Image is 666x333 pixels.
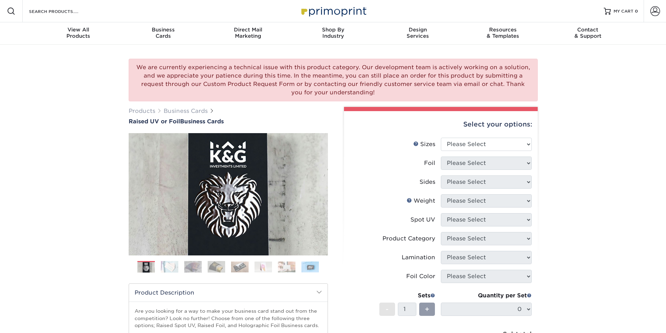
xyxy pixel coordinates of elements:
[301,261,319,272] img: Business Cards 08
[460,27,545,39] div: & Templates
[386,304,389,314] span: -
[460,27,545,33] span: Resources
[406,272,435,281] div: Foil Color
[614,8,633,14] span: MY CART
[402,253,435,262] div: Lamination
[28,7,96,15] input: SEARCH PRODUCTS.....
[206,22,291,45] a: Direct MailMarketing
[121,22,206,45] a: BusinessCards
[291,27,375,33] span: Shop By
[545,27,630,33] span: Contact
[382,234,435,243] div: Product Category
[36,22,121,45] a: View AllProducts
[413,140,435,149] div: Sizes
[137,259,155,276] img: Business Cards 01
[184,261,202,273] img: Business Cards 03
[291,27,375,39] div: Industry
[460,22,545,45] a: Resources& Templates
[545,27,630,39] div: & Support
[425,304,429,314] span: +
[164,108,208,114] a: Business Cards
[375,27,460,33] span: Design
[410,216,435,224] div: Spot UV
[206,27,291,33] span: Direct Mail
[208,261,225,273] img: Business Cards 04
[407,197,435,205] div: Weight
[350,111,532,138] div: Select your options:
[161,261,178,273] img: Business Cards 02
[36,27,121,39] div: Products
[375,22,460,45] a: DesignServices
[129,284,328,302] h2: Product Description
[635,9,638,14] span: 0
[278,261,295,272] img: Business Cards 07
[206,27,291,39] div: Marketing
[255,261,272,272] img: Business Cards 06
[129,108,155,114] a: Products
[129,59,538,101] div: We are currently experiencing a technical issue with this product category. Our development team ...
[545,22,630,45] a: Contact& Support
[231,261,249,272] img: Business Cards 05
[379,291,435,300] div: Sets
[424,159,435,167] div: Foil
[121,27,206,33] span: Business
[441,291,532,300] div: Quantity per Set
[121,27,206,39] div: Cards
[298,3,368,19] img: Primoprint
[291,22,375,45] a: Shop ByIndustry
[375,27,460,39] div: Services
[36,27,121,33] span: View All
[420,178,435,186] div: Sides
[129,118,328,125] h1: Business Cards
[129,118,328,125] a: Raised UV or FoilBusiness Cards
[129,95,328,294] img: Raised UV or Foil 01
[129,118,180,125] span: Raised UV or Foil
